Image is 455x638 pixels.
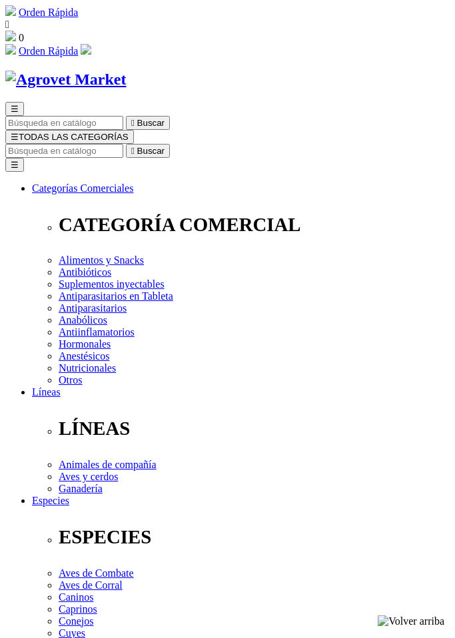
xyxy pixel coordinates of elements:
[126,144,170,158] button:  Buscar
[59,326,135,338] a: Antiinflamatorios
[126,116,170,130] button:  Buscar
[5,130,134,144] button: ☰TODAS LAS CATEGORÍAS
[32,182,133,194] a: Categorías Comerciales
[59,483,103,494] a: Ganadería
[59,302,127,314] a: Antiparasitarios
[32,386,61,398] a: Líneas
[59,579,123,591] a: Aves de Corral
[5,31,16,41] img: shopping-bag.svg
[19,32,24,43] span: 0
[131,118,135,128] i: 
[378,615,444,627] img: Volver arriba
[59,314,107,326] a: Anabólicos
[59,615,93,627] a: Conejos
[19,7,78,18] a: Orden Rápida
[59,567,134,579] a: Aves de Combate
[59,418,450,440] p: LÍNEAS
[59,254,144,266] a: Alimentos y Snacks
[59,290,173,302] a: Antiparasitarios en Tableta
[5,19,9,30] i: 
[19,45,78,57] a: Orden Rápida
[81,45,91,57] a: Acceda a su cuenta de cliente
[137,146,165,156] span: Buscar
[5,44,16,55] img: shopping-cart.svg
[131,146,135,156] i: 
[11,132,19,142] span: ☰
[59,374,83,386] a: Otros
[5,158,24,172] button: ☰
[59,278,165,290] a: Suplementos inyectables
[59,459,157,470] a: Animales de compañía
[5,144,123,158] input: Buscar
[5,102,24,116] button: ☰
[5,116,123,130] input: Buscar
[59,266,111,278] a: Antibióticos
[59,350,109,362] a: Anestésicos
[59,603,97,615] a: Caprinos
[32,495,69,506] a: Especies
[11,104,19,114] span: ☰
[5,5,16,16] img: shopping-cart.svg
[59,338,111,350] a: Hormonales
[59,214,450,236] p: CATEGORÍA COMERCIAL
[59,591,93,603] a: Caninos
[59,526,450,548] p: ESPECIES
[59,471,118,482] a: Aves y cerdos
[81,44,91,55] img: user.svg
[137,118,165,128] span: Buscar
[59,362,116,374] a: Nutricionales
[5,71,127,89] img: Agrovet Market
